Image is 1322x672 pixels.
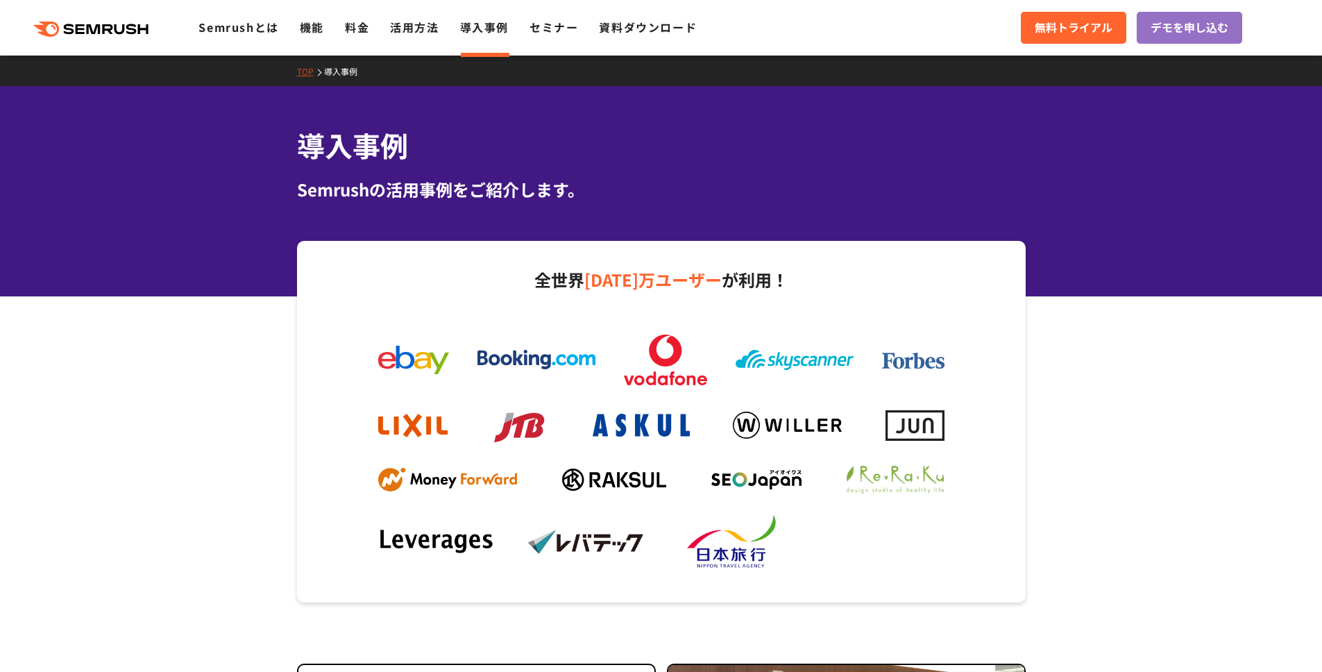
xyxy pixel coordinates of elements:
a: 導入事例 [460,19,509,35]
a: 導入事例 [324,65,368,77]
img: nta [677,514,795,570]
div: Semrushの活用事例をご紹介します。 [297,177,1026,202]
img: mf [378,468,517,492]
img: dummy [826,528,944,557]
span: デモを申し込む [1151,19,1228,37]
a: デモを申し込む [1137,12,1242,44]
img: willer [733,412,842,439]
img: askul [593,414,690,437]
img: ebay [378,346,449,374]
a: 資料ダウンロード [599,19,697,35]
p: 全世界 が利用！ [364,265,958,294]
a: TOP [297,65,324,77]
a: 無料トライアル [1021,12,1126,44]
img: seojapan [711,470,802,489]
img: jtb [491,406,550,446]
a: セミナー [529,19,578,35]
span: [DATE]万ユーザー [584,267,722,292]
img: skyscanner [736,350,854,370]
img: raksul [562,469,666,491]
img: forbes [882,353,944,369]
img: jun [885,410,944,440]
img: booking [477,350,595,369]
img: lixil [378,414,448,437]
a: 活用方法 [390,19,439,35]
img: ReRaKu [847,466,944,494]
a: 機能 [300,19,324,35]
img: levtech [527,529,645,555]
img: leverages [378,528,496,556]
a: Semrushとは [198,19,278,35]
img: vodafone [624,335,707,385]
a: 料金 [345,19,369,35]
h1: 導入事例 [297,125,1026,166]
span: 無料トライアル [1035,19,1112,37]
